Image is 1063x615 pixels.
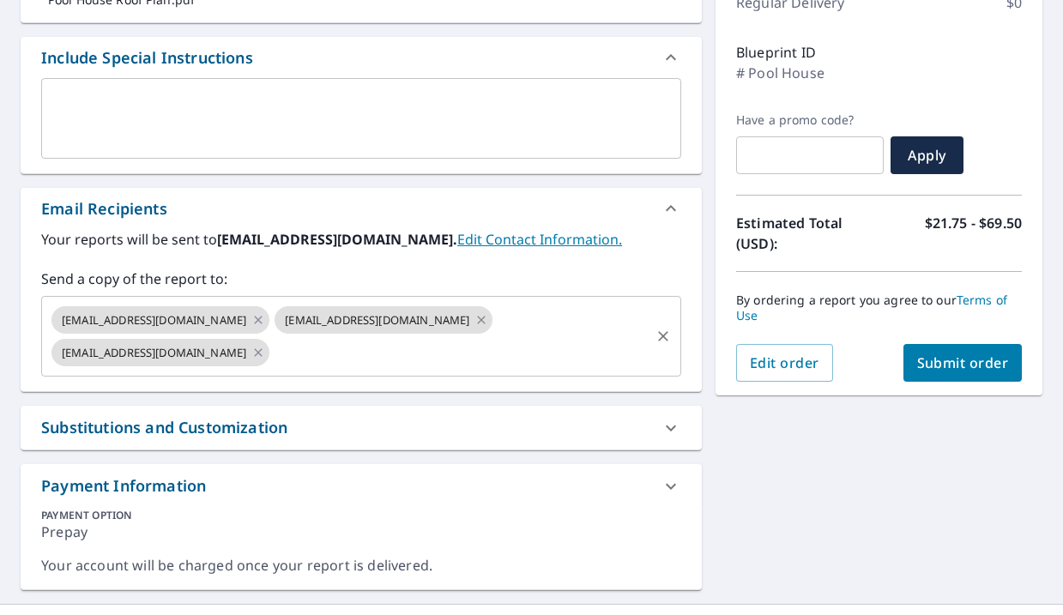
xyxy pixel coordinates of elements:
div: [EMAIL_ADDRESS][DOMAIN_NAME] [51,306,269,334]
span: Submit order [917,353,1009,372]
div: Email Recipients [21,188,702,229]
label: Send a copy of the report to: [41,268,681,289]
div: [EMAIL_ADDRESS][DOMAIN_NAME] [275,306,492,334]
div: Include Special Instructions [41,46,253,69]
button: Apply [891,136,963,174]
div: [EMAIL_ADDRESS][DOMAIN_NAME] [51,339,269,366]
div: Substitutions and Customization [21,406,702,449]
span: [EMAIL_ADDRESS][DOMAIN_NAME] [51,312,257,329]
p: By ordering a report you agree to our [736,292,1022,323]
div: Payment Information [21,464,702,508]
div: Your account will be charged once your report is delivered. [41,556,681,576]
p: # Pool House [736,63,824,83]
a: EditContactInfo [457,230,622,249]
button: Clear [651,324,675,348]
div: Payment Information [41,474,206,497]
b: [EMAIL_ADDRESS][DOMAIN_NAME]. [217,230,457,249]
a: Terms of Use [736,292,1007,323]
label: Your reports will be sent to [41,229,681,250]
button: Edit order [736,344,833,382]
div: Email Recipients [41,197,167,220]
div: Prepay [41,522,681,556]
span: [EMAIL_ADDRESS][DOMAIN_NAME] [51,345,257,361]
p: $21.75 - $69.50 [925,213,1022,254]
p: Blueprint ID [736,42,816,63]
button: Submit order [903,344,1023,382]
span: [EMAIL_ADDRESS][DOMAIN_NAME] [275,312,480,329]
div: Include Special Instructions [21,37,702,78]
p: Estimated Total (USD): [736,213,879,254]
div: PAYMENT OPTION [41,508,681,522]
span: Edit order [750,353,819,372]
label: Have a promo code? [736,112,884,128]
div: Substitutions and Customization [41,416,287,439]
span: Apply [904,146,950,165]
